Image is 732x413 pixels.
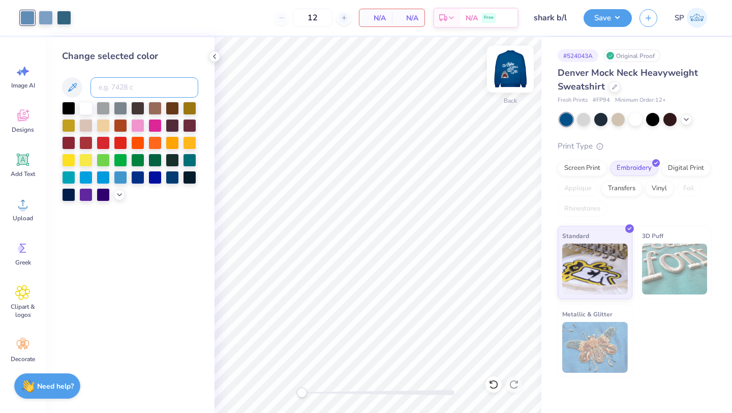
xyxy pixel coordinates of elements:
strong: Need help? [37,381,74,391]
div: Applique [558,181,598,196]
div: Foil [677,181,700,196]
span: N/A [398,13,418,23]
div: Embroidery [610,161,658,176]
span: Metallic & Glitter [562,309,613,319]
span: N/A [365,13,386,23]
input: – – [293,9,332,27]
div: # 524043A [558,49,598,62]
span: Designs [12,126,34,134]
span: Upload [13,214,33,222]
span: Greek [15,258,31,267]
span: SP [675,12,684,24]
span: N/A [466,13,478,23]
input: e.g. 7428 c [90,77,198,98]
img: Shivani Patel [687,8,707,28]
span: # FP94 [593,96,610,105]
div: Print Type [558,140,712,152]
img: Standard [562,244,628,294]
span: Decorate [11,355,35,363]
span: Standard [562,230,589,241]
div: Accessibility label [297,388,307,398]
div: Screen Print [558,161,607,176]
div: Change selected color [62,49,198,63]
img: Metallic & Glitter [562,322,628,373]
div: Rhinestones [558,201,607,217]
span: Free [484,14,494,21]
span: Minimum Order: 12 + [615,96,666,105]
img: 3D Puff [642,244,708,294]
span: Add Text [11,170,35,178]
a: SP [670,8,712,28]
div: Digital Print [661,161,711,176]
div: Back [504,96,517,105]
span: Clipart & logos [6,303,40,319]
div: Original Proof [603,49,660,62]
span: Denver Mock Neck Heavyweight Sweatshirt [558,67,698,93]
img: Back [490,49,531,90]
span: 3D Puff [642,230,663,241]
div: Transfers [601,181,642,196]
span: Fresh Prints [558,96,588,105]
span: Image AI [11,81,35,90]
button: Save [584,9,632,27]
input: Untitled Design [526,8,576,28]
div: Vinyl [645,181,674,196]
